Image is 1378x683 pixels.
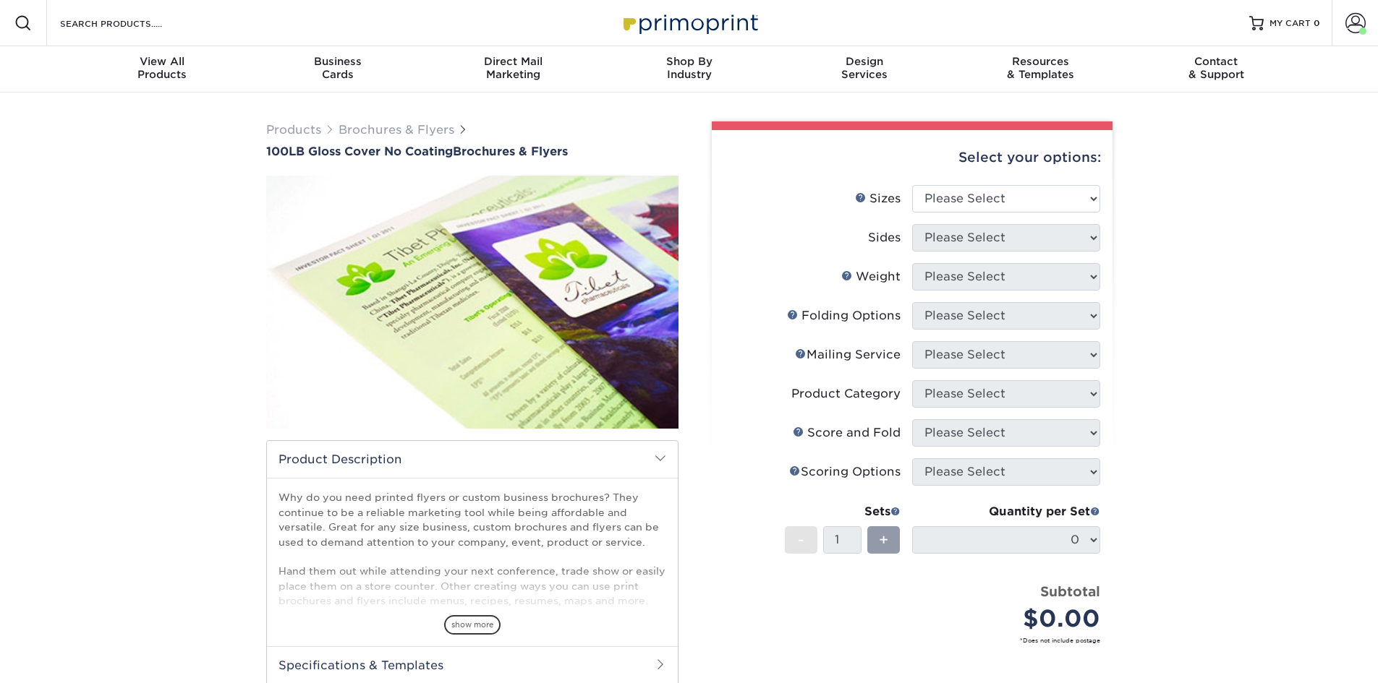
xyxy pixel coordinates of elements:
[798,529,804,551] span: -
[777,55,953,68] span: Design
[1128,46,1304,93] a: Contact& Support
[879,529,888,551] span: +
[795,346,901,364] div: Mailing Service
[59,14,200,32] input: SEARCH PRODUCTS.....
[339,123,454,137] a: Brochures & Flyers
[278,490,666,667] p: Why do you need printed flyers or custom business brochures? They continue to be a reliable marke...
[723,130,1101,185] div: Select your options:
[266,145,679,158] h1: Brochures & Flyers
[601,55,777,81] div: Industry
[793,424,901,442] div: Score and Fold
[912,503,1100,520] div: Quantity per Set
[250,55,425,68] span: Business
[923,601,1100,636] div: $0.00
[75,55,250,81] div: Products
[601,55,777,68] span: Shop By
[1314,18,1320,28] span: 0
[841,268,901,285] div: Weight
[250,55,425,81] div: Cards
[266,145,679,158] a: 100LB Gloss Cover No CoatingBrochures & Flyers
[953,55,1128,68] span: Resources
[266,145,453,158] span: 100LB Gloss Cover No Coating
[425,46,601,93] a: Direct MailMarketing
[1128,55,1304,68] span: Contact
[777,46,953,93] a: DesignServices
[855,190,901,207] div: Sizes
[601,46,777,93] a: Shop ByIndustry
[1040,583,1100,599] strong: Subtotal
[425,55,601,81] div: Marketing
[75,55,250,68] span: View All
[75,46,250,93] a: View AllProducts
[1269,17,1311,30] span: MY CART
[425,55,601,68] span: Direct Mail
[266,160,679,444] img: 100LB Gloss Cover<br/>No Coating 01
[953,46,1128,93] a: Resources& Templates
[1128,55,1304,81] div: & Support
[250,46,425,93] a: BusinessCards
[953,55,1128,81] div: & Templates
[267,441,678,478] h2: Product Description
[266,123,321,137] a: Products
[868,229,901,246] div: Sides
[777,55,953,81] div: Services
[791,385,901,403] div: Product Category
[789,463,901,481] div: Scoring Options
[785,503,901,520] div: Sets
[617,7,762,38] img: Primoprint
[735,636,1100,645] small: *Does not include postage
[787,307,901,325] div: Folding Options
[444,615,501,635] span: show more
